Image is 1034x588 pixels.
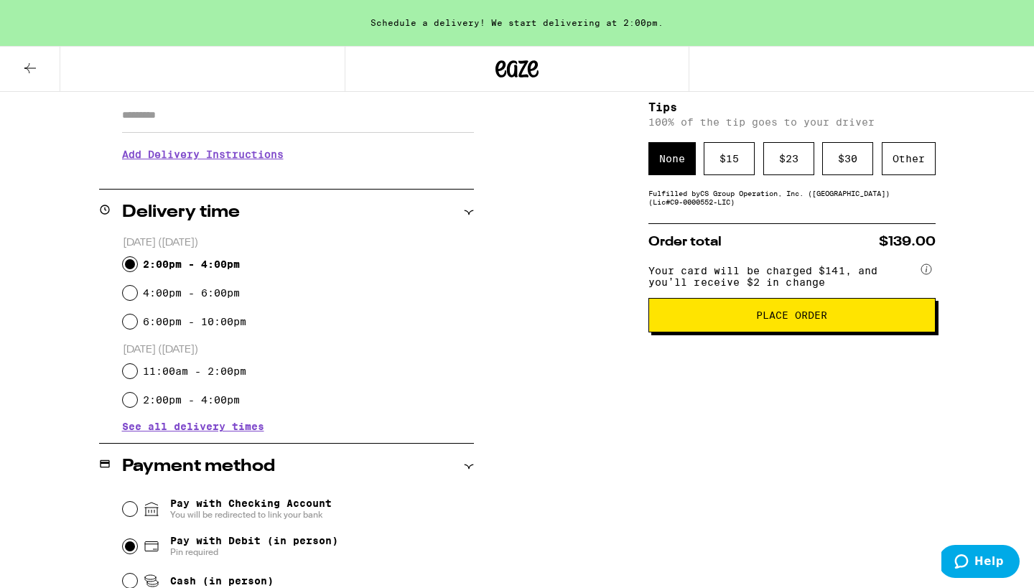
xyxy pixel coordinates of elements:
[122,458,275,475] h2: Payment method
[170,575,274,587] span: Cash (in person)
[882,142,936,175] div: Other
[143,287,240,299] label: 4:00pm - 6:00pm
[648,102,936,113] h5: Tips
[143,316,246,327] label: 6:00pm - 10:00pm
[890,82,936,92] div: -$48.82
[122,171,474,182] p: We'll contact you at [PHONE_NUMBER] when we arrive
[143,394,240,406] label: 2:00pm - 4:00pm
[941,545,1020,581] iframe: Opens a widget where you can find more information
[648,189,936,206] div: Fulfilled by CS Group Operation, Inc. ([GEOGRAPHIC_DATA]) (Lic# C9-0000552-LIC )
[170,509,332,521] span: You will be redirected to link your bank
[122,421,264,431] button: See all delivery times
[763,142,814,175] div: $ 23
[648,82,697,92] div: Credit
[170,546,338,558] span: Pin required
[704,142,755,175] div: $ 15
[879,235,936,248] span: $139.00
[756,310,827,320] span: Place Order
[122,138,474,171] h3: Add Delivery Instructions
[123,236,474,250] p: [DATE] ([DATE])
[170,498,332,521] span: Pay with Checking Account
[648,260,918,288] span: Your card will be charged $141, and you’ll receive $2 in change
[170,535,338,546] span: Pay with Debit (in person)
[143,258,240,270] label: 2:00pm - 4:00pm
[122,204,240,221] h2: Delivery time
[648,298,936,332] button: Place Order
[648,116,936,128] p: 100% of the tip goes to your driver
[648,235,722,248] span: Order total
[123,343,474,357] p: [DATE] ([DATE])
[822,142,873,175] div: $ 30
[648,142,696,175] div: None
[143,365,246,377] label: 11:00am - 2:00pm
